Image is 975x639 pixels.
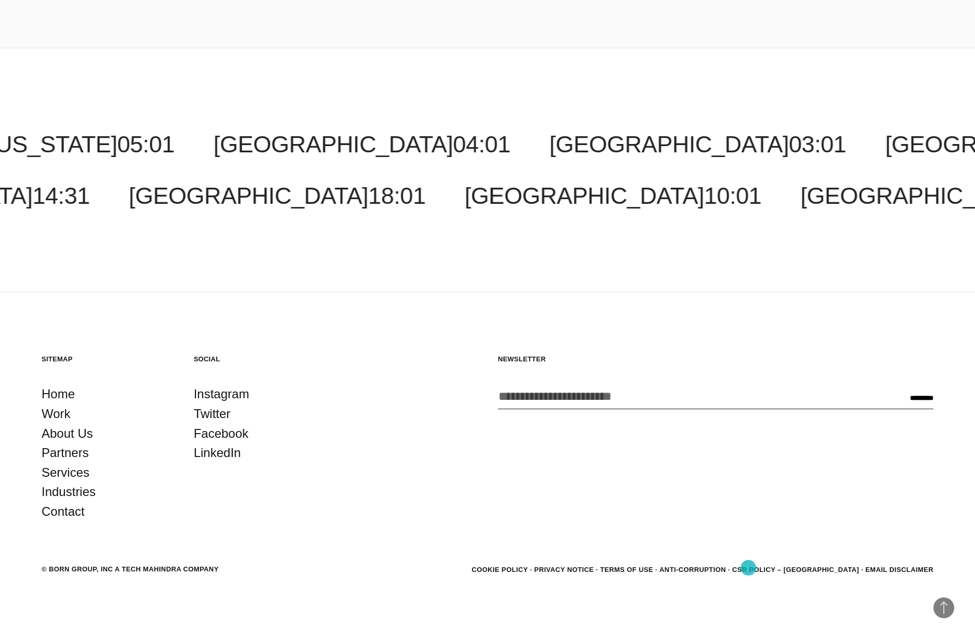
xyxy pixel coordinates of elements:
span: 18:01 [368,182,426,209]
a: Services [42,463,89,482]
a: Partners [42,443,89,463]
a: Twitter [194,404,231,424]
span: 10:01 [704,182,761,209]
a: Email Disclaimer [865,566,933,573]
a: [GEOGRAPHIC_DATA]10:01 [465,182,761,209]
span: 04:01 [453,131,510,158]
a: Industries [42,482,96,502]
a: Work [42,404,71,424]
a: CSR POLICY – [GEOGRAPHIC_DATA] [732,566,859,573]
div: © BORN GROUP, INC A Tech Mahindra Company [42,564,219,575]
span: 03:01 [789,131,846,158]
a: Contact [42,502,85,521]
a: Home [42,384,75,404]
h5: Sitemap [42,355,173,363]
h5: Newsletter [498,355,933,363]
button: Back to Top [933,597,954,618]
a: Instagram [194,384,249,404]
a: About Us [42,424,93,444]
a: Facebook [194,424,248,444]
a: [GEOGRAPHIC_DATA]04:01 [214,131,510,158]
a: LinkedIn [194,443,241,463]
a: [GEOGRAPHIC_DATA]18:01 [129,182,426,209]
span: 05:01 [117,131,174,158]
a: Anti-Corruption [660,566,726,573]
a: Privacy Notice [534,566,594,573]
h5: Social [194,355,325,363]
a: Cookie Policy [471,566,528,573]
span: 14:31 [32,182,89,209]
a: Terms of Use [600,566,653,573]
a: [GEOGRAPHIC_DATA]03:01 [549,131,846,158]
